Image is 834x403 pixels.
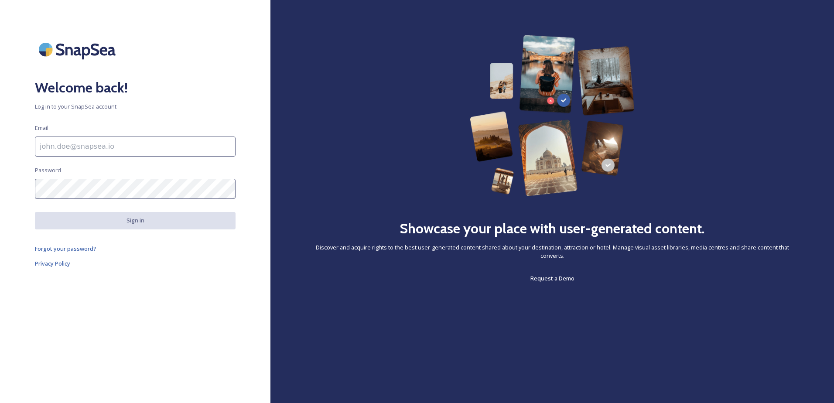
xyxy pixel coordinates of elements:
[305,243,799,260] span: Discover and acquire rights to the best user-generated content shared about your destination, att...
[35,260,70,267] span: Privacy Policy
[35,212,236,229] button: Sign in
[35,124,48,132] span: Email
[400,218,705,239] h2: Showcase your place with user-generated content.
[35,245,96,253] span: Forgot your password?
[470,35,634,196] img: 63b42ca75bacad526042e722_Group%20154-p-800.png
[35,35,122,64] img: SnapSea Logo
[35,137,236,157] input: john.doe@snapsea.io
[530,273,574,283] a: Request a Demo
[35,102,236,111] span: Log in to your SnapSea account
[35,243,236,254] a: Forgot your password?
[35,77,236,98] h2: Welcome back!
[530,274,574,282] span: Request a Demo
[35,166,61,174] span: Password
[35,258,236,269] a: Privacy Policy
